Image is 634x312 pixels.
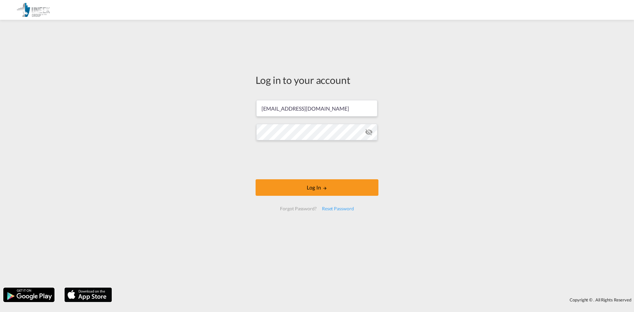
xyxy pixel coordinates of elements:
div: Log in to your account [256,73,378,87]
div: Reset Password [319,203,357,215]
input: Enter email/phone number [256,100,377,117]
div: Forgot Password? [277,203,319,215]
iframe: reCAPTCHA [267,147,367,173]
img: apple.png [64,287,113,303]
img: d96120a0acfa11edb9087d597448d221.png [10,3,54,17]
md-icon: icon-eye-off [365,128,373,136]
div: Copyright © . All Rights Reserved [115,294,634,305]
img: google.png [3,287,55,303]
button: LOGIN [256,179,378,196]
